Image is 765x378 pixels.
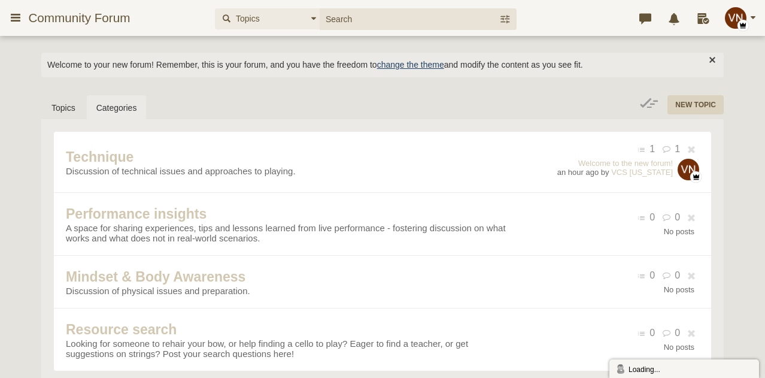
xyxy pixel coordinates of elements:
[675,270,680,280] span: 0
[675,101,716,109] span: New Topic
[557,159,673,168] a: Welcome to the new forum!
[611,168,673,177] a: VCS [US_STATE]
[615,362,753,375] div: Loading...
[649,212,655,222] span: 0
[28,11,139,25] span: Community Forum
[649,144,655,154] span: 1
[41,53,724,77] div: Welcome to your new forum! Remember, this is your forum, and you have the freedom to and modify t...
[66,322,177,337] a: Resource search
[667,95,724,114] a: New Topic
[725,7,746,29] img: KWktgKZNar0AEll75VtZaAkuZ1HoFIrD0yrey1hJYyqTWKxCBpVe+lbWWwFImtV6BCCy98q2stQSWMqn1CkRg6ZVvZa0lsJRJ...
[42,95,85,120] a: Topics
[320,8,499,29] input: Search
[66,149,133,165] a: Technique
[28,7,209,29] a: Community Forum
[557,168,599,177] time: an hour ago
[675,144,680,154] span: 1
[675,212,680,222] span: 0
[215,8,320,29] button: Topics
[675,328,680,338] span: 0
[233,13,260,25] span: Topics
[649,270,655,280] span: 0
[87,95,147,120] a: Categories
[678,159,699,180] img: KWktgKZNar0AEll75VtZaAkuZ1HoFIrD0yrey1hJYyqTWKxCBpVe+lbWWwFImtV6BCCy98q2stQSWMqn1CkRg6ZVvZa0lsJRJ...
[649,328,655,338] span: 0
[377,60,444,69] a: change the theme
[66,269,245,285] a: Mindset & Body Awareness
[66,206,207,222] a: Performance insights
